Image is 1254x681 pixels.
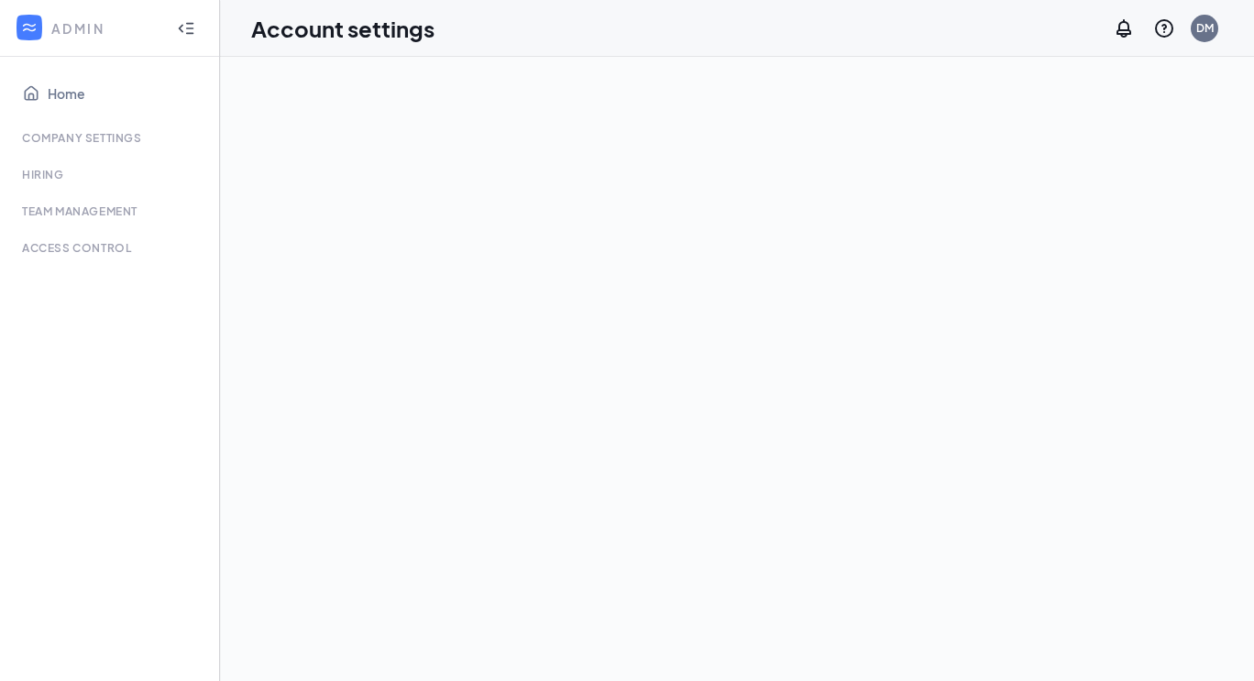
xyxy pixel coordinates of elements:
svg: Collapse [177,19,195,38]
div: Company Settings [22,130,201,146]
h1: Account settings [251,13,434,44]
div: ADMIN [51,19,160,38]
a: Home [48,75,204,112]
svg: WorkstreamLogo [20,18,38,37]
div: Access control [22,240,201,256]
div: Hiring [22,167,201,182]
div: DM [1196,20,1214,36]
div: Team Management [22,203,201,219]
svg: Notifications [1113,17,1135,39]
svg: QuestionInfo [1153,17,1175,39]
